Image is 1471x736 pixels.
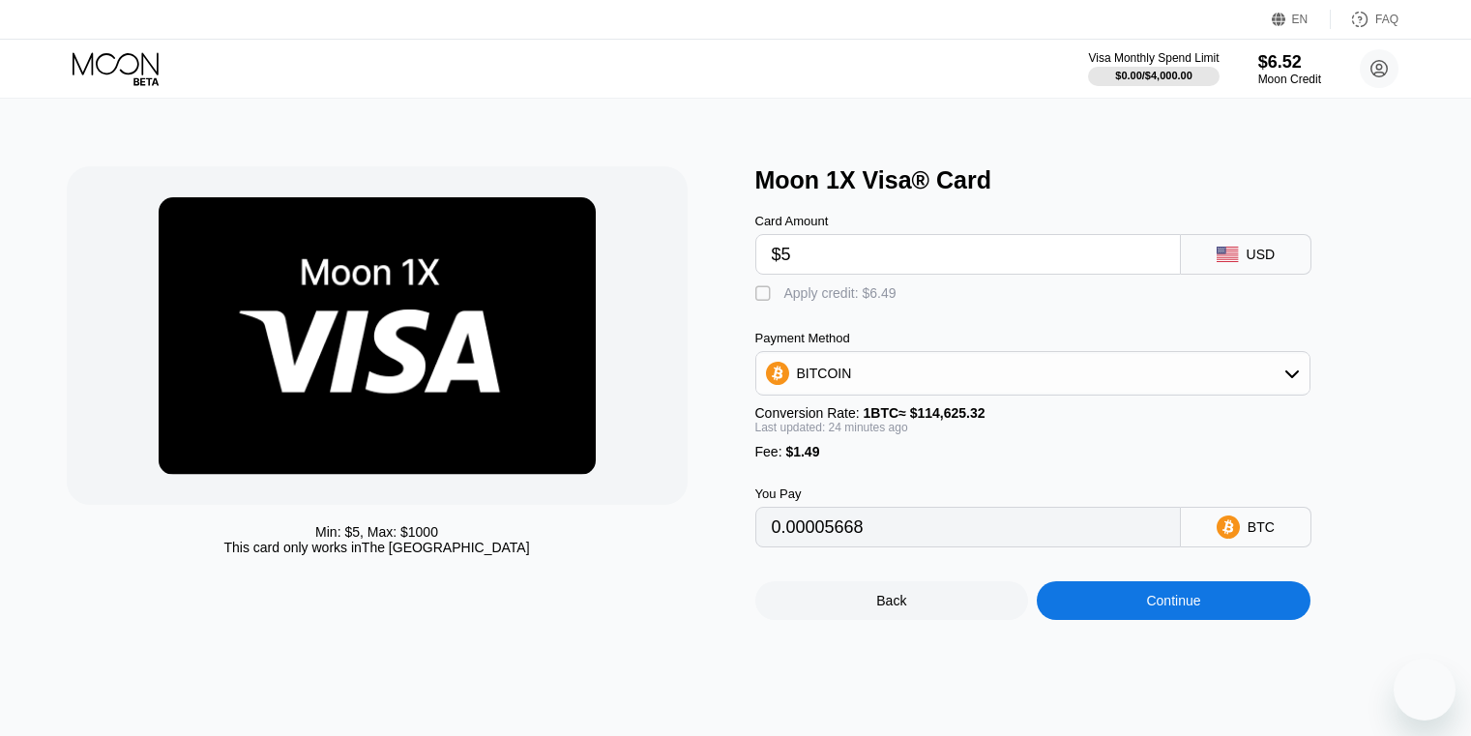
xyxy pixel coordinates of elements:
div: $0.00 / $4,000.00 [1115,70,1192,81]
div: Apply credit: $6.49 [784,285,897,301]
div: Payment Method [755,331,1310,345]
span: 1 BTC ≈ $114,625.32 [864,405,986,421]
div: $6.52 [1258,52,1321,73]
div: FAQ [1331,10,1398,29]
div: FAQ [1375,13,1398,26]
div: Visa Monthly Spend Limit$0.00/$4,000.00 [1088,51,1219,86]
div: Continue [1146,593,1200,608]
div: Card Amount [755,214,1181,228]
div: Moon 1X Visa® Card [755,166,1425,194]
div: You Pay [755,486,1181,501]
div: Conversion Rate: [755,405,1310,421]
div: BITCOIN [797,366,852,381]
div: Moon Credit [1258,73,1321,86]
div: EN [1272,10,1331,29]
div:  [755,284,775,304]
div: Visa Monthly Spend Limit [1088,51,1219,65]
div: Continue [1037,581,1310,620]
span: $1.49 [785,444,819,459]
div: Fee : [755,444,1310,459]
div: Min: $ 5 , Max: $ 1000 [315,524,438,540]
div: $6.52Moon Credit [1258,52,1321,86]
div: Last updated: 24 minutes ago [755,421,1310,434]
div: BITCOIN [756,354,1309,393]
div: Back [755,581,1029,620]
div: Back [876,593,906,608]
div: USD [1247,247,1276,262]
div: This card only works in The [GEOGRAPHIC_DATA] [223,540,529,555]
div: EN [1292,13,1309,26]
iframe: Button to launch messaging window [1394,659,1456,721]
div: BTC [1248,519,1275,535]
input: $0.00 [772,235,1164,274]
